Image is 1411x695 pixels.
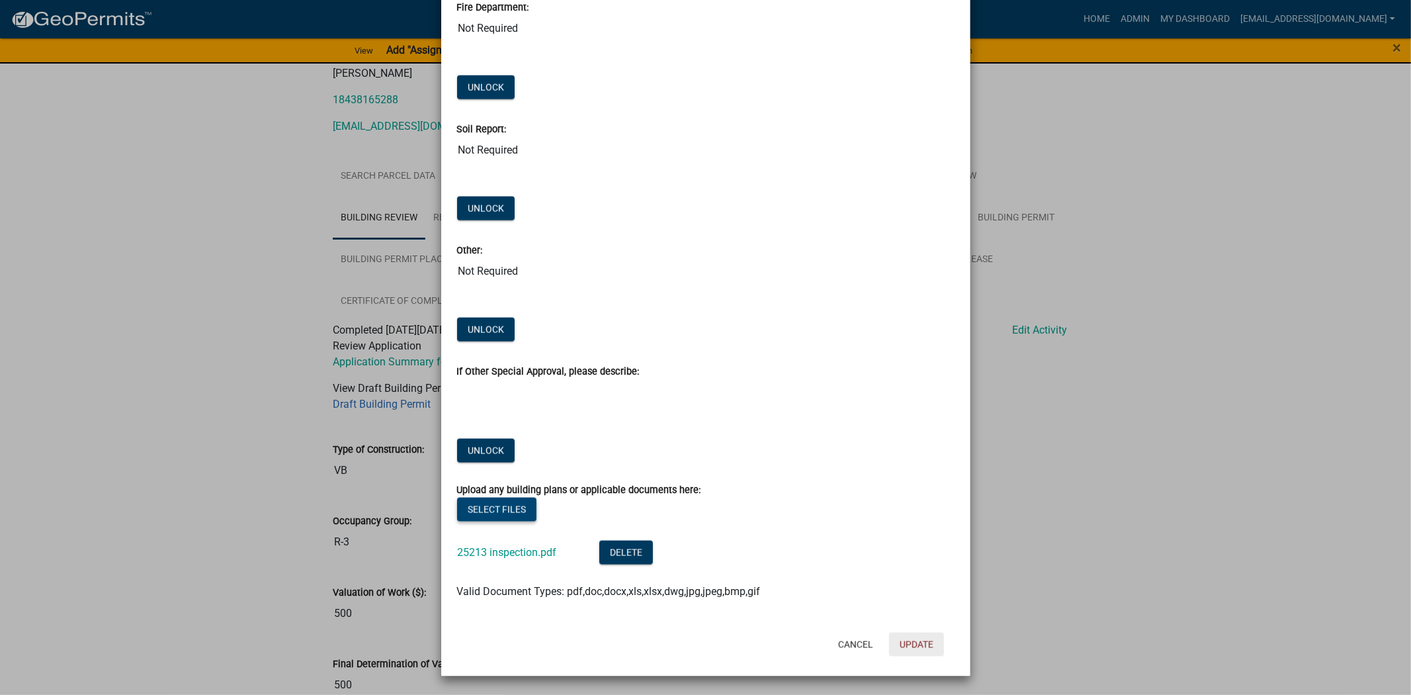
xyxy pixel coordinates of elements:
[599,541,653,565] button: Delete
[889,633,944,657] button: Update
[457,486,701,495] label: Upload any building plans or applicable documents here:
[457,75,515,99] button: Unlock
[457,367,640,377] label: If Other Special Approval, please describe:
[457,125,507,134] label: Soil Report:
[457,197,515,220] button: Unlock
[457,498,536,522] button: Select files
[457,246,483,255] label: Other:
[458,546,557,559] a: 25213 inspection.pdf
[828,633,884,657] button: Cancel
[457,318,515,342] button: Unlock
[599,547,653,560] wm-modal-confirm: Delete Document
[457,439,515,463] button: Unlock
[457,3,529,13] label: Fire Department:
[457,585,761,598] span: Valid Document Types: pdf,doc,docx,xls,xlsx,dwg,jpg,jpeg,bmp,gif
